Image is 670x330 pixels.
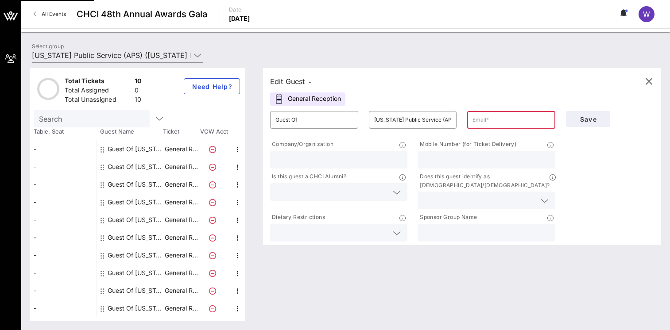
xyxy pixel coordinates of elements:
div: Guest Of Arizona Public Service (APS) [108,140,163,158]
div: General Reception [270,92,345,106]
p: Mobile Number (for Ticket Delivery) [418,140,516,149]
div: Guest Of Arizona Public Service (APS) [108,299,163,317]
p: General R… [163,211,199,229]
input: Email* [472,113,550,127]
p: General R… [163,176,199,193]
p: General R… [163,140,199,158]
button: Need Help? [184,78,240,94]
div: Guest Of Arizona Public Service (APS) [108,229,163,246]
div: 10 [135,95,142,106]
div: - [30,264,97,282]
p: [DATE] [229,14,250,23]
div: Guest Of Arizona Public Service (APS) [108,211,163,229]
p: General R… [163,229,199,246]
p: General R… [163,193,199,211]
div: Total Unassigned [65,95,131,106]
div: - [30,193,97,211]
span: Ticket [163,127,198,136]
div: Total Assigned [65,86,131,97]
span: CHCI 48th Annual Awards Gala [77,8,207,21]
label: Select group [32,43,64,50]
div: - [30,176,97,193]
span: VOW Acct [198,127,229,136]
a: All Events [28,7,71,21]
p: Company/Organization [270,140,333,149]
div: Guest Of Arizona Public Service (APS) [108,158,163,176]
div: Guest Of Arizona Public Service (APS) [108,246,163,264]
span: W [643,10,650,19]
p: Does this guest identify as [DEMOGRAPHIC_DATA]/[DEMOGRAPHIC_DATA]? [418,172,550,190]
span: Need Help? [191,83,232,90]
div: 0 [135,86,142,97]
div: Guest Of Arizona Public Service (APS) [108,176,163,193]
div: - [30,140,97,158]
p: Dietary Restrictions [270,213,325,222]
p: General R… [163,282,199,299]
p: General R… [163,158,199,176]
button: Save [566,111,610,127]
div: Total Tickets [65,77,131,88]
span: Table, Seat [30,127,97,136]
div: - [30,211,97,229]
div: - [30,229,97,246]
p: General R… [163,264,199,282]
input: Last Name* [374,113,452,127]
p: Is this guest a CHCI Alumni? [270,172,346,181]
div: Edit Guest [270,75,311,88]
div: - [30,282,97,299]
p: Sponsor Group Name [418,213,477,222]
span: All Events [42,11,66,17]
span: - [309,79,311,85]
span: Save [573,115,603,123]
p: General R… [163,299,199,317]
div: W [639,6,655,22]
span: Guest Name [97,127,163,136]
div: Guest Of Arizona Public Service (APS) [108,193,163,211]
div: - [30,158,97,176]
div: - [30,299,97,317]
div: - [30,246,97,264]
p: General R… [163,246,199,264]
input: First Name* [275,113,353,127]
div: Guest Of Arizona Public Service (APS) [108,282,163,299]
div: Guest Of Arizona Public Service (APS) [108,264,163,282]
div: 10 [135,77,142,88]
p: Date [229,5,250,14]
